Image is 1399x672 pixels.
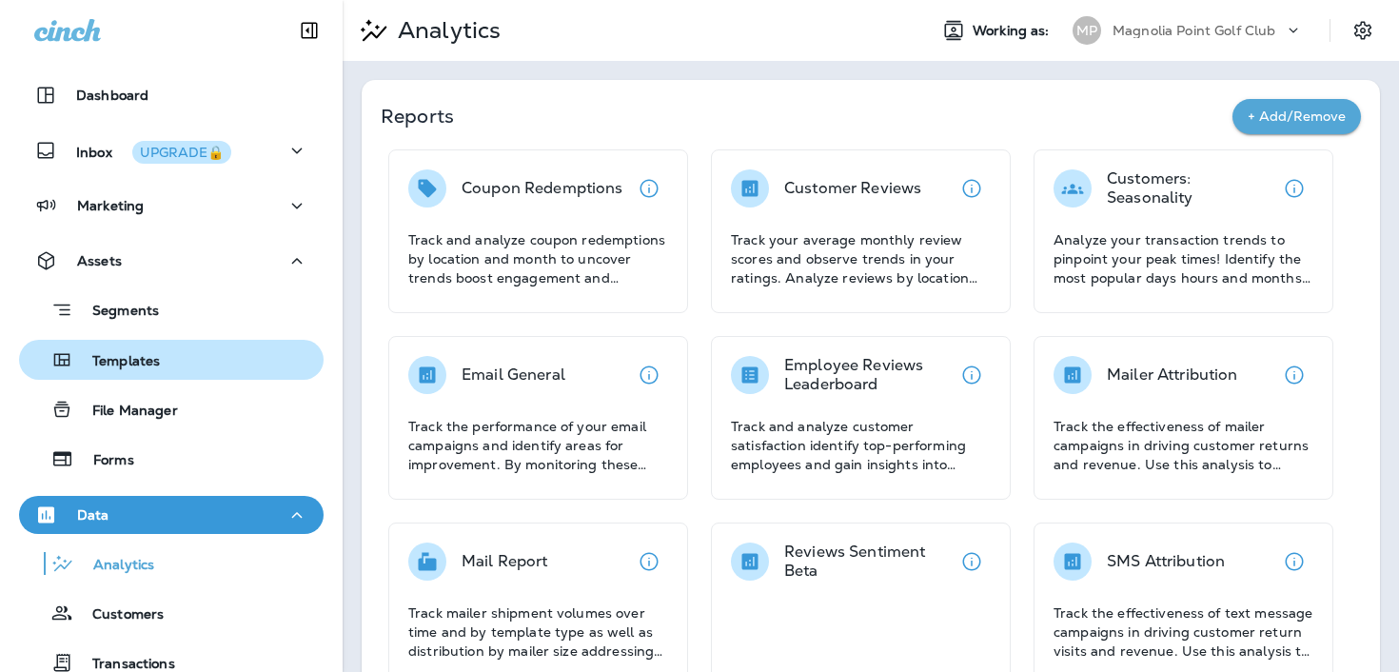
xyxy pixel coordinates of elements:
[462,366,565,385] p: Email General
[1232,99,1361,134] button: + Add/Remove
[1275,169,1313,208] button: View details
[19,289,324,330] button: Segments
[462,552,548,571] p: Mail Report
[140,146,224,159] div: UPGRADE🔒
[19,242,324,280] button: Assets
[19,544,324,583] button: Analytics
[73,353,160,371] p: Templates
[77,507,109,523] p: Data
[1054,230,1313,287] p: Analyze your transaction trends to pinpoint your peak times! Identify the most popular days hours...
[74,452,134,470] p: Forms
[1346,13,1380,48] button: Settings
[19,496,324,534] button: Data
[1054,417,1313,474] p: Track the effectiveness of mailer campaigns in driving customer returns and revenue. Use this ana...
[408,603,668,661] p: Track mailer shipment volumes over time and by template type as well as distribution by mailer si...
[73,606,164,624] p: Customers
[19,389,324,429] button: File Manager
[19,439,324,479] button: Forms
[630,543,668,581] button: View details
[408,417,668,474] p: Track the performance of your email campaigns and identify areas for improvement. By monitoring t...
[1275,543,1313,581] button: View details
[1275,356,1313,394] button: View details
[1107,169,1275,208] p: Customers: Seasonality
[731,230,991,287] p: Track your average monthly review scores and observe trends in your ratings. Analyze reviews by l...
[19,593,324,633] button: Customers
[1113,23,1275,38] p: Magnolia Point Golf Club
[731,417,991,474] p: Track and analyze customer satisfaction identify top-performing employees and gain insights into ...
[1107,366,1238,385] p: Mailer Attribution
[74,557,154,575] p: Analytics
[953,543,991,581] button: View details
[390,16,501,45] p: Analytics
[630,169,668,208] button: View details
[953,169,991,208] button: View details
[784,179,921,198] p: Customer Reviews
[77,253,122,268] p: Assets
[381,103,1232,129] p: Reports
[77,198,144,213] p: Marketing
[19,76,324,114] button: Dashboard
[973,23,1054,39] span: Working as:
[19,131,324,169] button: InboxUPGRADE🔒
[73,403,178,421] p: File Manager
[1073,16,1101,45] div: MP
[19,187,324,225] button: Marketing
[1107,552,1225,571] p: SMS Attribution
[1054,603,1313,661] p: Track the effectiveness of text message campaigns in driving customer return visits and revenue. ...
[76,141,231,161] p: Inbox
[630,356,668,394] button: View details
[408,230,668,287] p: Track and analyze coupon redemptions by location and month to uncover trends boost engagement and...
[132,141,231,164] button: UPGRADE🔒
[76,88,148,103] p: Dashboard
[953,356,991,394] button: View details
[19,340,324,380] button: Templates
[784,543,953,581] p: Reviews Sentiment Beta
[283,11,336,49] button: Collapse Sidebar
[73,303,159,322] p: Segments
[462,179,623,198] p: Coupon Redemptions
[784,356,953,394] p: Employee Reviews Leaderboard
